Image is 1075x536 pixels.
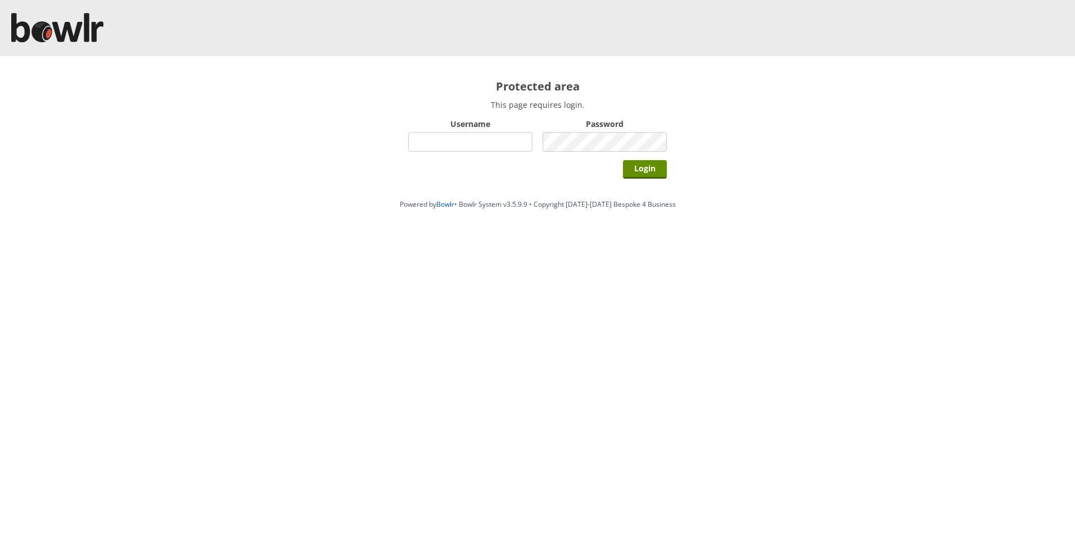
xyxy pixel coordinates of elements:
input: Login [623,160,667,179]
label: Username [408,119,532,129]
a: Bowlr [436,199,454,209]
h2: Protected area [408,79,667,94]
span: Powered by • Bowlr System v3.5.9.9 • Copyright [DATE]-[DATE] Bespoke 4 Business [400,199,676,209]
p: This page requires login. [408,99,667,110]
label: Password [543,119,667,129]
